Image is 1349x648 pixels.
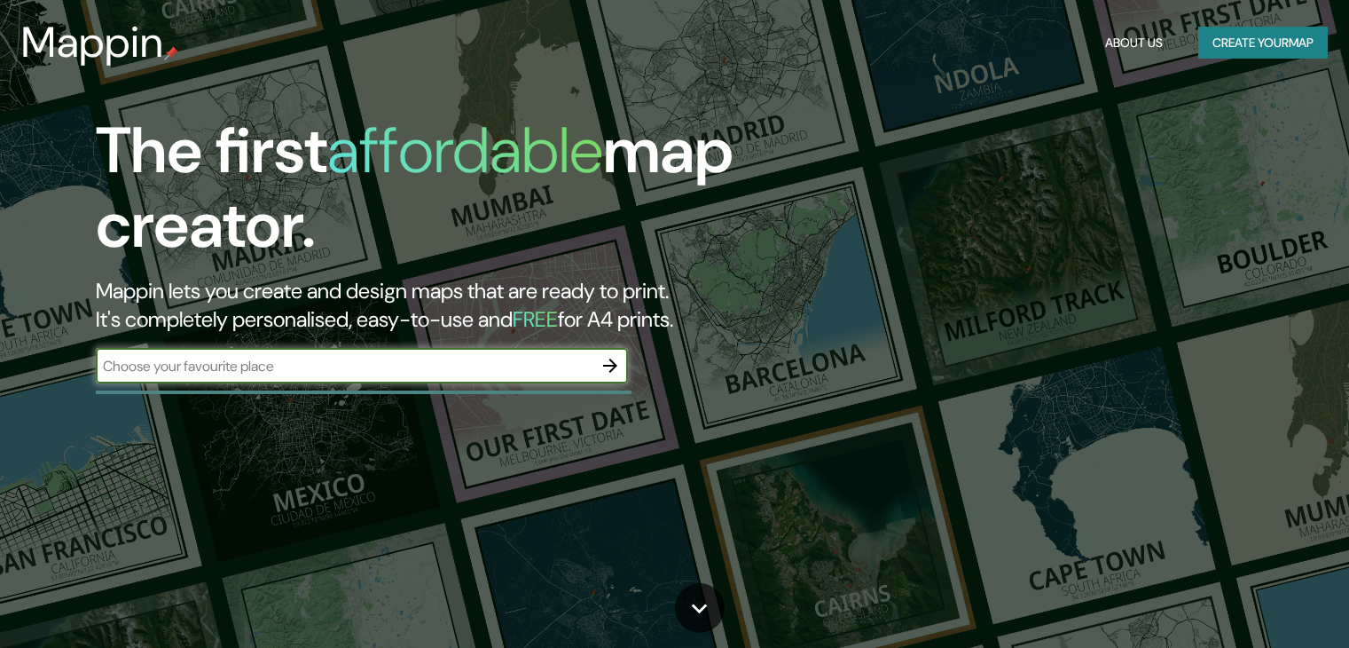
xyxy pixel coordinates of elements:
h2: Mappin lets you create and design maps that are ready to print. It's completely personalised, eas... [96,277,771,334]
h1: The first map creator. [96,114,771,277]
h5: FREE [513,305,558,333]
h1: affordable [327,109,603,192]
button: Create yourmap [1198,27,1328,59]
input: Choose your favourite place [96,356,592,376]
h3: Mappin [21,18,164,67]
button: About Us [1098,27,1170,59]
img: mappin-pin [164,46,178,60]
